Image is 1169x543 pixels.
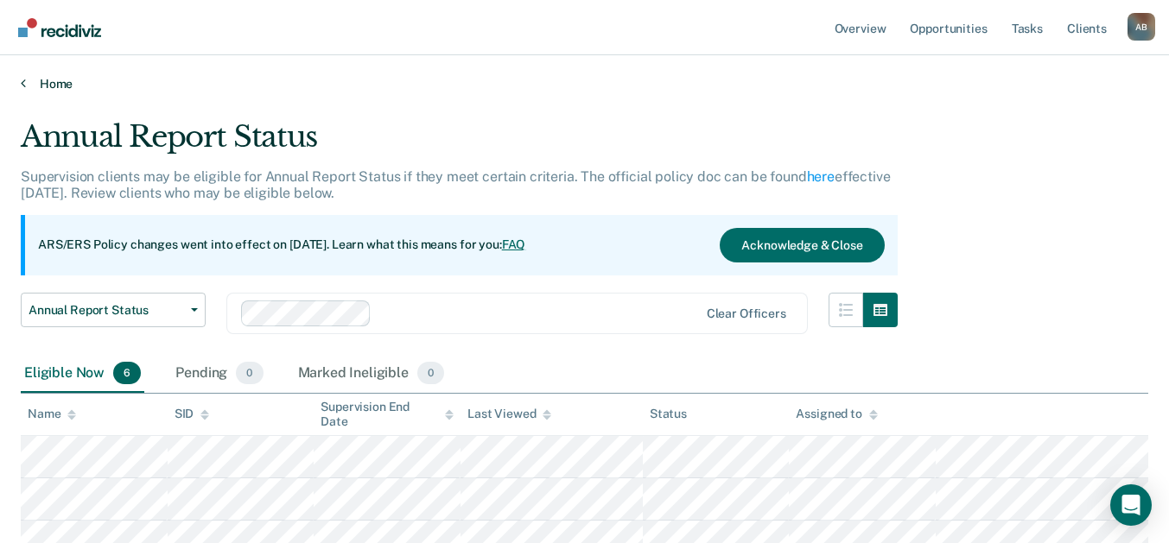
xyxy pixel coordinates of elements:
[172,355,266,393] div: Pending0
[38,237,525,254] p: ARS/ERS Policy changes went into effect on [DATE]. Learn what this means for you:
[650,407,687,421] div: Status
[720,228,884,262] button: Acknowledge & Close
[175,407,210,421] div: SID
[113,362,141,384] span: 6
[18,18,101,37] img: Recidiviz
[321,400,454,429] div: Supervision End Date
[21,76,1148,92] a: Home
[796,407,877,421] div: Assigned to
[295,355,448,393] div: Marked Ineligible0
[21,355,144,393] div: Eligible Now6
[417,362,444,384] span: 0
[467,407,551,421] div: Last Viewed
[21,119,898,168] div: Annual Report Status
[28,407,76,421] div: Name
[1128,13,1155,41] div: A B
[1110,484,1152,526] div: Open Intercom Messenger
[707,306,786,321] div: Clear officers
[21,168,890,201] p: Supervision clients may be eligible for Annual Report Status if they meet certain criteria. The o...
[236,362,263,384] span: 0
[29,303,184,318] span: Annual Report Status
[807,168,835,185] a: here
[1128,13,1155,41] button: Profile dropdown button
[502,237,526,251] a: FAQ
[21,293,206,327] button: Annual Report Status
